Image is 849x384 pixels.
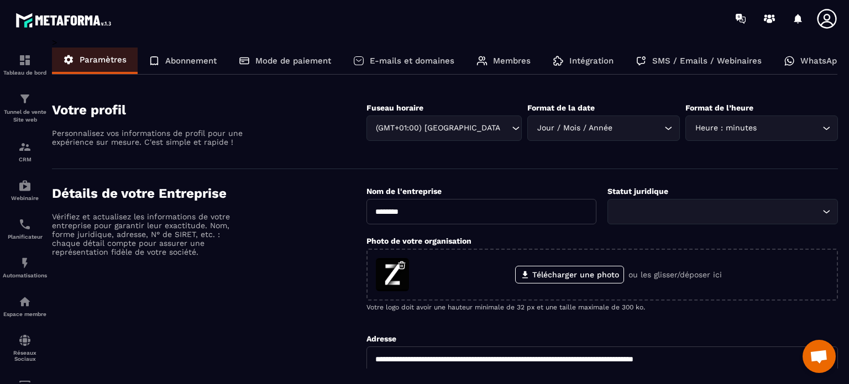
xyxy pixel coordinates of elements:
label: Format de l’heure [685,103,753,112]
div: Search for option [366,115,522,141]
img: automations [18,256,32,270]
img: formation [18,54,32,67]
p: Paramètres [80,55,127,65]
label: Statut juridique [607,187,668,196]
p: WhatsApp [800,56,842,66]
label: Photo de votre organisation [366,236,471,245]
label: Nom de l'entreprise [366,187,442,196]
label: Format de la date [527,103,595,112]
img: automations [18,295,32,308]
p: ou les glisser/déposer ici [628,270,722,279]
div: Search for option [607,199,838,224]
p: Réseaux Sociaux [3,350,47,362]
p: Votre logo doit avoir une hauteur minimale de 32 px et une taille maximale de 300 ko. [366,303,838,311]
div: Search for option [685,115,838,141]
p: Mode de paiement [255,56,331,66]
p: Abonnement [165,56,217,66]
label: Fuseau horaire [366,103,423,112]
div: Ouvrir le chat [803,340,836,373]
input: Search for option [759,122,820,134]
p: Vérifiez et actualisez les informations de votre entreprise pour garantir leur exactitude. Nom, f... [52,212,245,256]
p: Membres [493,56,531,66]
p: SMS / Emails / Webinaires [652,56,762,66]
img: scheduler [18,218,32,231]
a: automationsautomationsEspace membre [3,287,47,325]
input: Search for option [615,122,662,134]
span: Heure : minutes [693,122,759,134]
p: Espace membre [3,311,47,317]
p: Intégration [569,56,614,66]
p: Tunnel de vente Site web [3,108,47,124]
h4: Votre profil [52,102,366,118]
a: formationformationTableau de bord [3,45,47,84]
span: Jour / Mois / Année [534,122,615,134]
p: Tableau de bord [3,70,47,76]
img: formation [18,140,32,154]
p: Planificateur [3,234,47,240]
label: Adresse [366,334,396,343]
p: Webinaire [3,195,47,201]
div: Search for option [527,115,680,141]
img: social-network [18,334,32,347]
p: CRM [3,156,47,162]
p: Personnalisez vos informations de profil pour une expérience sur mesure. C'est simple et rapide ! [52,129,245,146]
img: formation [18,92,32,106]
input: Search for option [501,122,509,134]
span: (GMT+01:00) [GEOGRAPHIC_DATA] [374,122,501,134]
a: automationsautomationsAutomatisations [3,248,47,287]
img: logo [15,10,115,30]
p: E-mails et domaines [370,56,454,66]
a: formationformationTunnel de vente Site web [3,84,47,132]
a: automationsautomationsWebinaire [3,171,47,209]
h4: Détails de votre Entreprise [52,186,366,201]
a: formationformationCRM [3,132,47,171]
label: Télécharger une photo [515,266,624,283]
img: automations [18,179,32,192]
a: schedulerschedulerPlanificateur [3,209,47,248]
p: Automatisations [3,272,47,278]
input: Search for option [615,206,820,218]
a: social-networksocial-networkRéseaux Sociaux [3,325,47,370]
